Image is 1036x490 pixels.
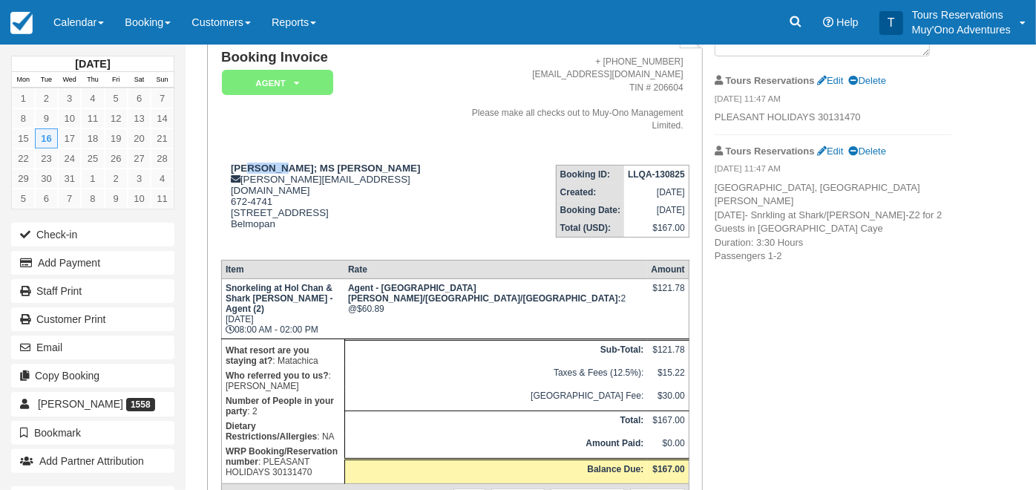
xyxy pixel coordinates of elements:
th: Fri [105,72,128,88]
a: 12 [105,108,128,128]
td: Taxes & Fees (12.5%): [344,364,647,387]
td: $30.00 [647,387,689,411]
th: Sun [151,72,174,88]
a: 22 [12,148,35,169]
a: 1 [81,169,104,189]
span: Help [836,16,859,28]
th: Wed [58,72,81,88]
span: $60.89 [357,304,384,314]
th: Sub-Total: [344,340,647,364]
td: [DATE] [624,201,689,219]
a: Staff Print [11,279,174,303]
a: 2 [35,88,58,108]
strong: [DATE] [75,58,110,70]
th: Total: [344,411,647,434]
strong: Dietary Restrictions/Allergies [226,421,317,442]
p: : 2 [226,393,341,419]
td: [DATE] [624,183,689,201]
address: + [PHONE_NUMBER] [EMAIL_ADDRESS][DOMAIN_NAME] TIN # 206604 Please make all checks out to Muy-Ono ... [467,56,683,132]
th: Tue [35,72,58,88]
td: [DATE] 08:00 AM - 02:00 PM [221,279,344,339]
p: : NA [226,419,341,444]
th: Item [221,261,344,279]
a: 30 [35,169,58,189]
a: 23 [35,148,58,169]
strong: Number of People in your party [226,396,334,416]
div: T [879,11,903,35]
th: Thu [81,72,104,88]
td: $167.00 [647,411,689,434]
div: $121.78 [651,283,684,305]
p: : Matachica [226,343,341,368]
a: 31 [58,169,81,189]
th: Amount Paid: [344,434,647,459]
a: 27 [128,148,151,169]
td: $15.22 [647,364,689,387]
a: 7 [151,88,174,108]
strong: Agent - San Pedro/Belize City/Caye Caulker [348,283,621,304]
th: Rate [344,261,647,279]
p: : PLEASANT HOLIDAYS 30131470 [226,444,341,480]
strong: Tours Reservations [726,146,815,157]
a: 9 [105,189,128,209]
a: 25 [81,148,104,169]
th: Created: [556,183,624,201]
p: [GEOGRAPHIC_DATA], [GEOGRAPHIC_DATA][PERSON_NAME] [DATE]- Snrkling at Shark/[PERSON_NAME]-Z2 for ... [715,181,951,264]
th: Total (USD): [556,219,624,238]
th: Amount [647,261,689,279]
h1: Booking Invoice [221,50,461,65]
a: 26 [105,148,128,169]
a: 21 [151,128,174,148]
a: Edit [817,75,843,86]
a: 4 [151,169,174,189]
a: 29 [12,169,35,189]
a: 4 [81,88,104,108]
td: $121.78 [647,340,689,364]
td: $167.00 [624,219,689,238]
p: Tours Reservations [912,7,1011,22]
td: $0.00 [647,434,689,459]
a: 11 [81,108,104,128]
p: : [PERSON_NAME] [226,368,341,393]
a: 10 [128,189,151,209]
a: 5 [105,88,128,108]
a: 3 [128,169,151,189]
p: PLEASANT HOLIDAYS 30131470 [715,111,951,125]
div: [PERSON_NAME][EMAIL_ADDRESS][DOMAIN_NAME] 672-4741 [STREET_ADDRESS] Belmopan [221,163,461,248]
a: 5 [12,189,35,209]
a: 3 [58,88,81,108]
a: [PERSON_NAME] 1558 [11,392,174,416]
em: AGENT [222,70,333,96]
a: 18 [81,128,104,148]
a: 16 [35,128,58,148]
button: Check-in [11,223,174,246]
i: Help [823,17,833,27]
strong: $167.00 [652,464,684,474]
a: 6 [128,88,151,108]
img: checkfront-main-nav-mini-logo.png [10,12,33,34]
a: AGENT [221,69,328,97]
span: 1558 [126,398,155,411]
a: 7 [58,189,81,209]
th: Booking Date: [556,201,624,219]
a: 20 [128,128,151,148]
a: 28 [151,148,174,169]
strong: Who referred you to us? [226,370,329,381]
a: 10 [58,108,81,128]
a: 1 [12,88,35,108]
strong: [PERSON_NAME]; MS [PERSON_NAME] [231,163,420,174]
td: [GEOGRAPHIC_DATA] Fee: [344,387,647,411]
button: Bookmark [11,421,174,445]
strong: LLQA-130825 [628,169,685,180]
p: Muy'Ono Adventures [912,22,1011,37]
button: Add Partner Attribution [11,449,174,473]
button: Email [11,336,174,359]
a: 9 [35,108,58,128]
a: 19 [105,128,128,148]
th: Booking ID: [556,166,624,184]
strong: What resort are you staying at? [226,345,309,366]
em: [DATE] 11:47 AM [715,93,951,109]
button: Copy Booking [11,364,174,388]
em: [DATE] 11:47 AM [715,163,951,179]
a: 17 [58,128,81,148]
